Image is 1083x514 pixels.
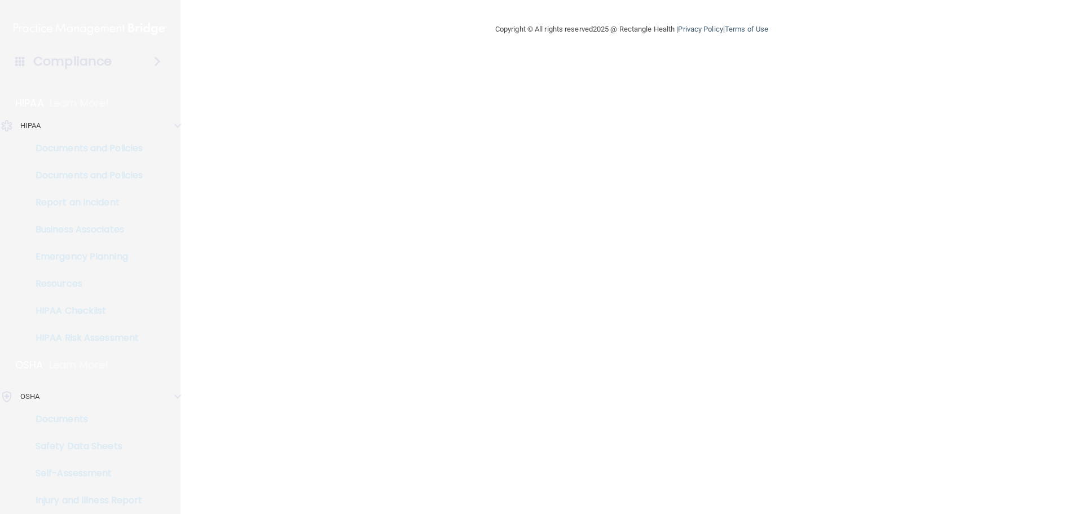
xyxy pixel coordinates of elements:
p: Injury and Illness Report [7,495,161,506]
h4: Compliance [33,54,112,69]
p: HIPAA [15,96,44,110]
p: Business Associates [7,224,161,235]
p: Resources [7,278,161,289]
p: Safety Data Sheets [7,441,161,452]
p: HIPAA Checklist [7,305,161,317]
p: Report an Incident [7,197,161,208]
div: Copyright © All rights reserved 2025 @ Rectangle Health | | [426,11,838,47]
p: OSHA [20,390,39,403]
a: Terms of Use [725,25,768,33]
p: Documents and Policies [7,143,161,154]
p: OSHA [15,358,43,372]
img: PMB logo [14,17,167,40]
a: Privacy Policy [678,25,723,33]
p: HIPAA Risk Assessment [7,332,161,344]
p: Learn More! [50,96,109,110]
p: Emergency Planning [7,251,161,262]
p: HIPAA [20,119,41,133]
p: Self-Assessment [7,468,161,479]
p: Documents [7,414,161,425]
p: Learn More! [49,358,109,372]
p: Documents and Policies [7,170,161,181]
